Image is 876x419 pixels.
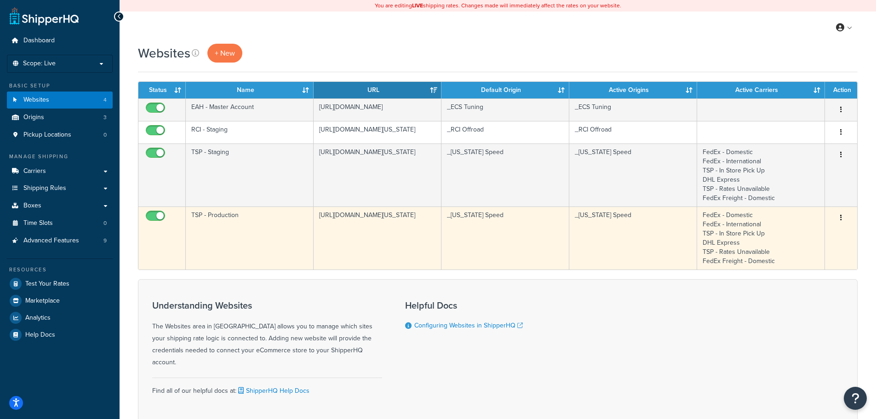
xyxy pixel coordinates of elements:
[103,237,107,245] span: 9
[7,92,113,109] li: Websites
[697,207,825,270] td: FedEx - Domestic FedEx - International TSP - In Store Pick Up DHL Express TSP - Rates Unavailable...
[314,82,441,98] th: URL: activate to sort column ascending
[103,219,107,227] span: 0
[186,121,314,143] td: RCI - Staging
[7,293,113,309] a: Marketplace
[207,44,242,63] a: + New
[138,44,190,62] h1: Websites
[314,121,441,143] td: [URL][DOMAIN_NAME][US_STATE]
[7,82,113,90] div: Basic Setup
[25,297,60,305] span: Marketplace
[23,131,71,139] span: Pickup Locations
[844,387,867,410] button: Open Resource Center
[441,98,569,121] td: _ECS Tuning
[23,96,49,104] span: Websites
[186,207,314,270] td: TSP - Production
[103,96,107,104] span: 4
[7,109,113,126] li: Origins
[186,98,314,121] td: EAH - Master Account
[314,98,441,121] td: [URL][DOMAIN_NAME]
[7,215,113,232] li: Time Slots
[7,153,113,161] div: Manage Shipping
[441,82,569,98] th: Default Origin: activate to sort column ascending
[23,237,79,245] span: Advanced Features
[7,327,113,343] a: Help Docs
[23,60,56,68] span: Scope: Live
[152,378,382,397] div: Find all of our helpful docs at:
[697,82,825,98] th: Active Carriers: activate to sort column ascending
[186,82,314,98] th: Name: activate to sort column ascending
[25,331,55,339] span: Help Docs
[103,114,107,121] span: 3
[23,167,46,175] span: Carriers
[405,300,523,310] h3: Helpful Docs
[7,266,113,274] div: Resources
[236,386,309,396] a: ShipperHQ Help Docs
[186,143,314,207] td: TSP - Staging
[569,143,697,207] td: _[US_STATE] Speed
[23,184,66,192] span: Shipping Rules
[103,131,107,139] span: 0
[697,143,825,207] td: FedEx - Domestic FedEx - International TSP - In Store Pick Up DHL Express TSP - Rates Unavailable...
[7,276,113,292] a: Test Your Rates
[569,82,697,98] th: Active Origins: activate to sort column ascending
[25,314,51,322] span: Analytics
[314,143,441,207] td: [URL][DOMAIN_NAME][US_STATE]
[23,114,44,121] span: Origins
[441,207,569,270] td: _[US_STATE] Speed
[10,7,79,25] a: ShipperHQ Home
[441,121,569,143] td: _RCI Offroad
[7,126,113,143] li: Pickup Locations
[441,143,569,207] td: _[US_STATE] Speed
[7,232,113,249] li: Advanced Features
[25,280,69,288] span: Test Your Rates
[23,219,53,227] span: Time Slots
[825,82,857,98] th: Action
[7,126,113,143] a: Pickup Locations 0
[412,1,423,10] b: LIVE
[7,32,113,49] a: Dashboard
[215,48,235,58] span: + New
[7,109,113,126] a: Origins 3
[7,232,113,249] a: Advanced Features 9
[7,310,113,326] a: Analytics
[569,207,697,270] td: _[US_STATE] Speed
[152,300,382,310] h3: Understanding Websites
[7,215,113,232] a: Time Slots 0
[569,98,697,121] td: _ECS Tuning
[569,121,697,143] td: _RCI Offroad
[7,197,113,214] a: Boxes
[152,300,382,368] div: The Websites area in [GEOGRAPHIC_DATA] allows you to manage which sites your shipping rate logic ...
[414,321,523,330] a: Configuring Websites in ShipperHQ
[7,163,113,180] a: Carriers
[7,180,113,197] a: Shipping Rules
[7,92,113,109] a: Websites 4
[23,37,55,45] span: Dashboard
[314,207,441,270] td: [URL][DOMAIN_NAME][US_STATE]
[138,82,186,98] th: Status: activate to sort column ascending
[23,202,41,210] span: Boxes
